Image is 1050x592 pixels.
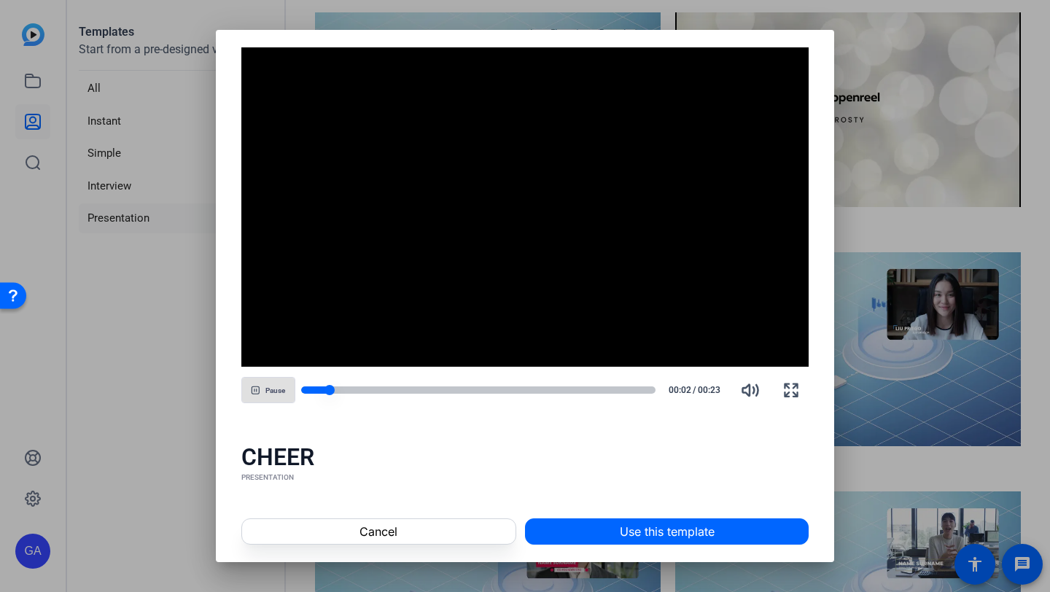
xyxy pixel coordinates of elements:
[241,518,516,545] button: Cancel
[241,377,295,403] button: Pause
[241,472,809,483] div: PRESENTATION
[525,518,809,545] button: Use this template
[733,373,768,408] button: Mute
[661,383,727,397] div: /
[774,373,809,408] button: Fullscreen
[661,383,691,397] span: 00:02
[241,47,809,367] div: Video Player
[620,523,715,540] span: Use this template
[698,383,728,397] span: 00:23
[241,443,809,472] div: CHEER
[359,523,397,540] span: Cancel
[265,386,285,395] span: Pause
